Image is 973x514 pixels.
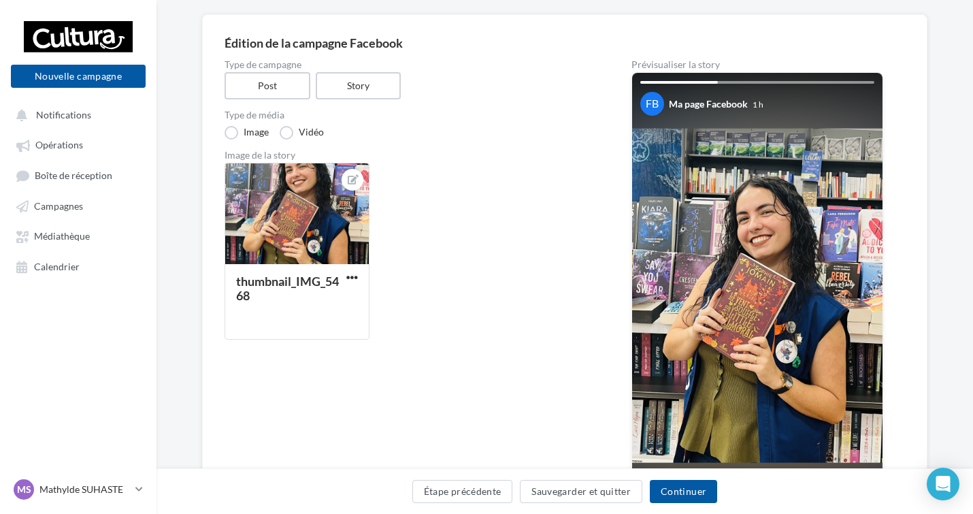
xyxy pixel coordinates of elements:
[640,92,664,116] div: FB
[8,102,143,127] button: Notifications
[11,477,146,502] a: MS Mathylde SUHASTE
[225,150,588,160] div: Image de la story
[225,110,588,120] label: Type de média
[39,483,130,496] p: Mathylde SUHASTE
[753,99,763,110] div: 1 h
[35,140,83,151] span: Opérations
[17,483,31,496] span: MS
[34,200,83,212] span: Campagnes
[316,72,401,99] label: Story
[412,480,513,503] button: Étape précédente
[35,170,112,181] span: Boîte de réception
[8,163,148,188] a: Boîte de réception
[11,65,146,88] button: Nouvelle campagne
[8,254,148,278] a: Calendrier
[280,126,324,140] label: Vidéo
[225,37,905,49] div: Édition de la campagne Facebook
[236,274,339,303] div: thumbnail_IMG_5468
[225,126,269,140] label: Image
[225,60,588,69] label: Type de campagne
[34,231,90,242] span: Médiathèque
[8,132,148,157] a: Opérations
[36,109,91,121] span: Notifications
[669,97,748,111] div: Ma page Facebook
[225,72,310,99] label: Post
[632,129,883,463] img: Your Facebook story preview
[927,468,959,500] div: Open Intercom Messenger
[650,480,717,503] button: Continuer
[34,261,80,272] span: Calendrier
[631,60,883,69] div: Prévisualiser la story
[8,223,148,248] a: Médiathèque
[520,480,642,503] button: Sauvegarder et quitter
[8,193,148,218] a: Campagnes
